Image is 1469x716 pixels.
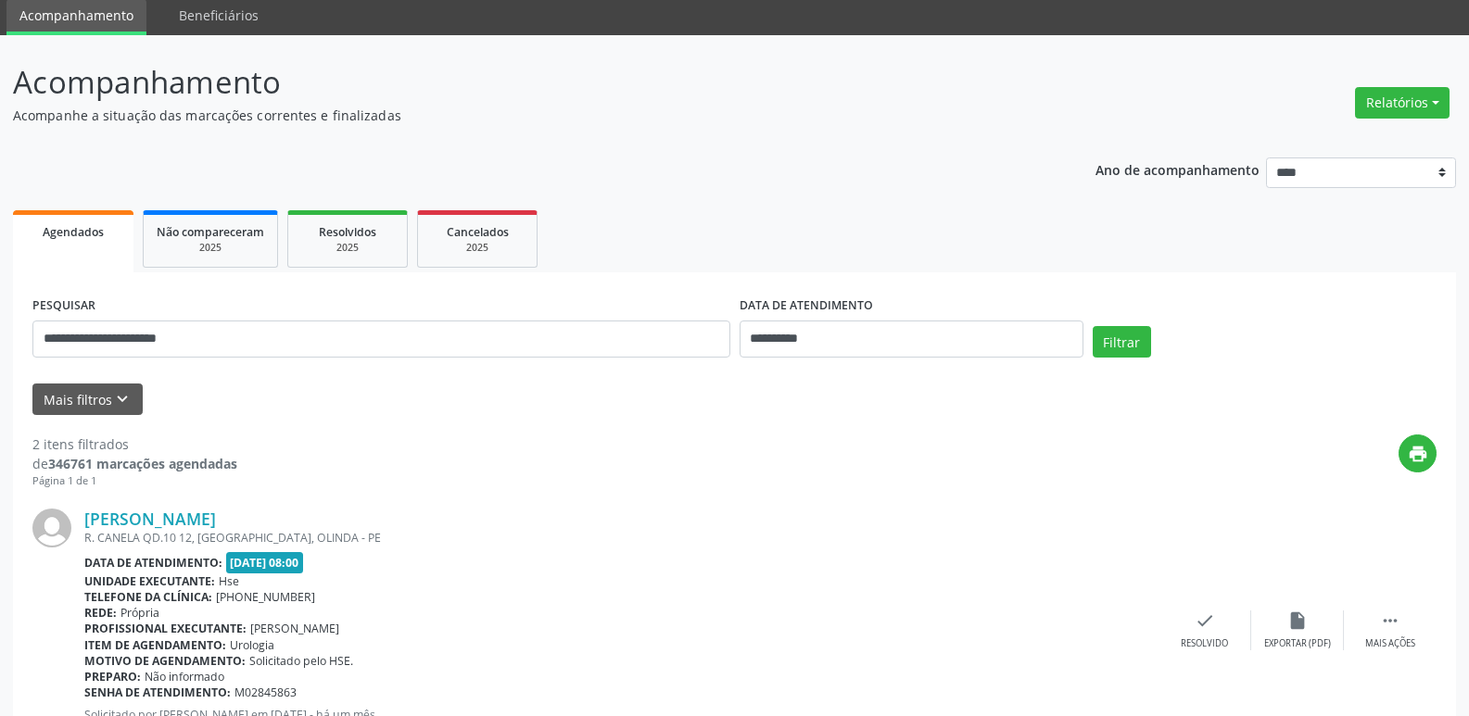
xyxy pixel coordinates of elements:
[32,434,237,454] div: 2 itens filtrados
[234,685,297,700] span: M02845863
[120,605,159,621] span: Própria
[84,555,222,571] b: Data de atendimento:
[84,685,231,700] b: Senha de atendimento:
[226,552,304,573] span: [DATE] 08:00
[230,637,274,653] span: Urologia
[1287,610,1308,631] i: insert_drive_file
[1399,434,1437,472] button: print
[319,224,376,240] span: Resolvidos
[112,389,133,409] i: keyboard_arrow_down
[1264,637,1331,650] div: Exportar (PDF)
[1365,637,1415,650] div: Mais ações
[32,473,237,489] div: Página 1 de 1
[447,224,509,240] span: Cancelados
[1093,326,1151,358] button: Filtrar
[32,454,237,473] div: de
[250,621,339,636] span: [PERSON_NAME]
[13,106,1023,125] p: Acompanhe a situação das marcações correntes e finalizadas
[1181,637,1228,650] div: Resolvido
[32,509,71,547] img: img
[48,455,237,472] strong: 346761 marcações agendadas
[43,224,104,240] span: Agendados
[84,530,1159,546] div: R. CANELA QD.10 12, [GEOGRAPHIC_DATA], OLINDA - PE
[157,224,264,240] span: Não compareceram
[84,637,226,653] b: Item de agendamento:
[1408,444,1428,464] i: print
[145,669,224,685] span: Não informado
[219,573,239,589] span: Hse
[84,653,246,669] b: Motivo de agendamento:
[84,669,141,685] b: Preparo:
[1195,610,1215,631] i: check
[84,589,212,605] b: Telefone da clínica:
[84,621,247,636] b: Profissional executante:
[32,292,95,320] label: PESQUISAR
[431,241,524,255] div: 2025
[157,241,264,255] div: 2025
[301,241,394,255] div: 2025
[249,653,353,669] span: Solicitado pelo HSE.
[1380,610,1400,631] i: 
[84,509,216,529] a: [PERSON_NAME]
[740,292,873,320] label: DATA DE ATENDIMENTO
[84,573,215,589] b: Unidade executante:
[216,589,315,605] span: [PHONE_NUMBER]
[84,605,117,621] b: Rede:
[32,383,143,416] button: Mais filtroskeyboard_arrow_down
[1355,87,1450,119] button: Relatórios
[1095,157,1260,181] p: Ano de acompanhamento
[13,59,1023,106] p: Acompanhamento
